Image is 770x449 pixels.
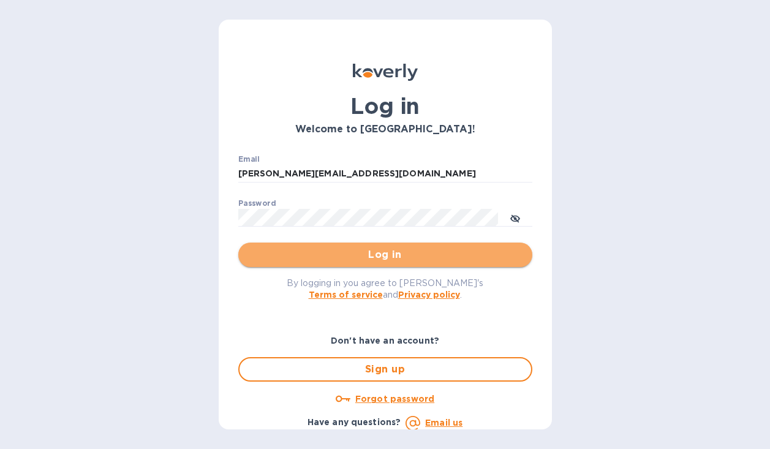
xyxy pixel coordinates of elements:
label: Email [238,156,260,163]
input: Enter email address [238,165,532,183]
b: Don't have an account? [331,336,439,345]
h1: Log in [238,93,532,119]
a: Email us [425,418,462,428]
label: Password [238,200,276,207]
img: Koverly [353,64,418,81]
button: Log in [238,243,532,267]
b: Have any questions? [308,417,401,427]
button: toggle password visibility [503,205,527,230]
span: By logging in you agree to [PERSON_NAME]'s and . [287,278,483,300]
span: Sign up [249,362,521,377]
a: Privacy policy [398,290,460,300]
u: Forgot password [355,394,434,404]
button: Sign up [238,357,532,382]
h3: Welcome to [GEOGRAPHIC_DATA]! [238,124,532,135]
span: Log in [248,247,523,262]
a: Terms of service [309,290,383,300]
